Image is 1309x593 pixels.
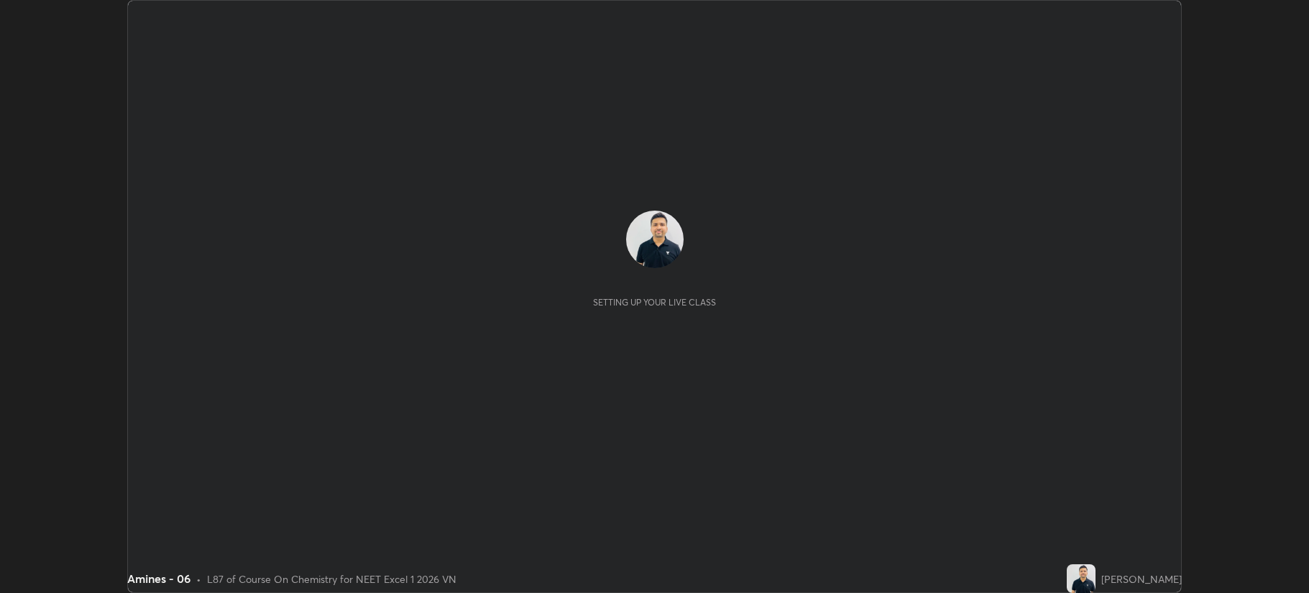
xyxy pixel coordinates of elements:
img: e927d30ab56544b1a8df2beb4b11d745.jpg [626,211,684,268]
div: Setting up your live class [593,297,716,308]
div: L87 of Course On Chemistry for NEET Excel 1 2026 VN [207,571,456,587]
div: [PERSON_NAME] [1101,571,1182,587]
div: Amines - 06 [127,570,190,587]
div: • [196,571,201,587]
img: e927d30ab56544b1a8df2beb4b11d745.jpg [1067,564,1096,593]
